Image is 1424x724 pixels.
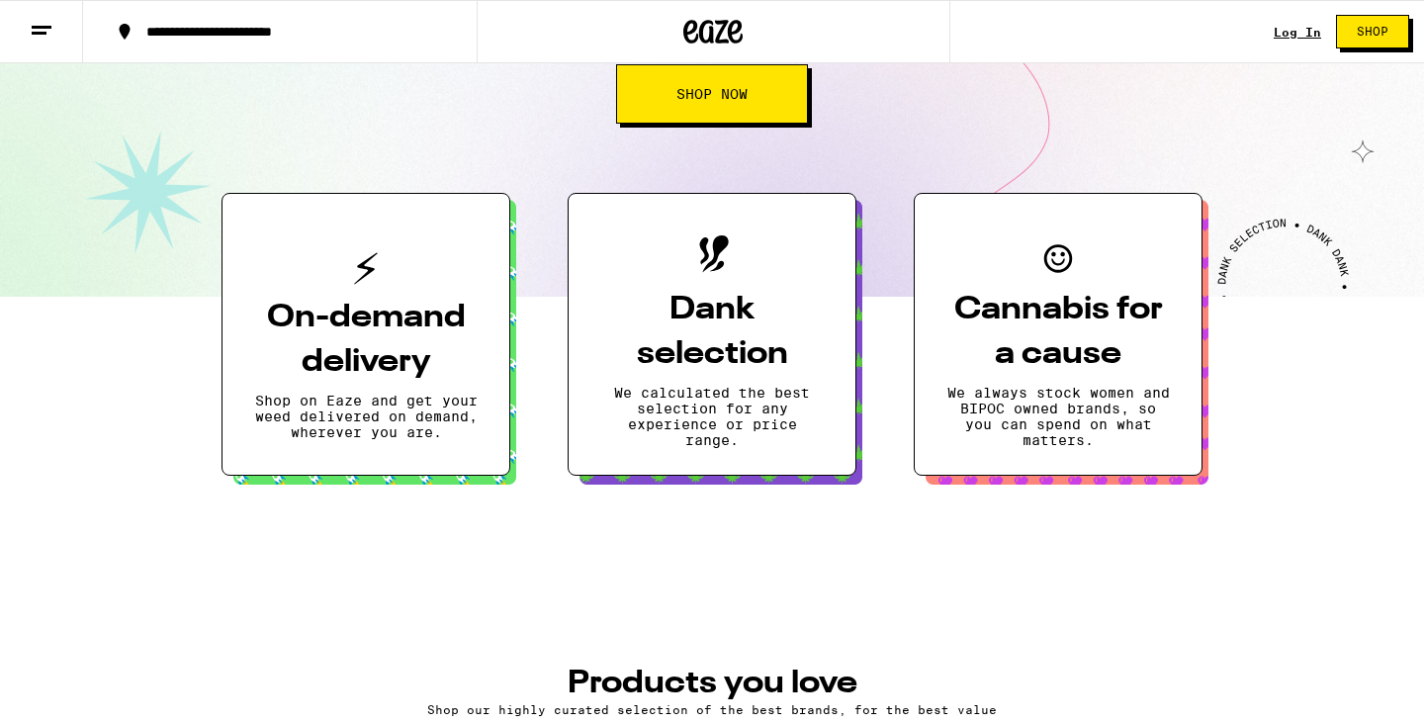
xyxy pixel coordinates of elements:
[254,393,478,440] p: Shop on Eaze and get your weed delivered on demand, wherever you are.
[568,193,856,476] button: Dank selectionWe calculated the best selection for any experience or price range.
[946,288,1170,377] h3: Cannabis for a cause
[222,193,510,476] button: On-demand deliveryShop on Eaze and get your weed delivered on demand, wherever you are.
[241,668,1183,699] h3: PRODUCTS YOU LOVE
[1336,15,1409,48] button: Shop
[600,288,824,377] h3: Dank selection
[600,385,824,448] p: We calculated the best selection for any experience or price range.
[1274,26,1321,39] a: Log In
[241,703,1183,716] p: Shop our highly curated selection of the best brands, for the best value
[676,87,748,101] span: Shop Now
[12,14,142,30] span: Hi. Need any help?
[946,385,1170,448] p: We always stock women and BIPOC owned brands, so you can spend on what matters.
[1321,15,1424,48] a: Shop
[616,64,808,124] button: Shop Now
[914,193,1202,476] button: Cannabis for a causeWe always stock women and BIPOC owned brands, so you can spend on what matters.
[254,296,478,385] h3: On-demand delivery
[1357,26,1388,38] span: Shop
